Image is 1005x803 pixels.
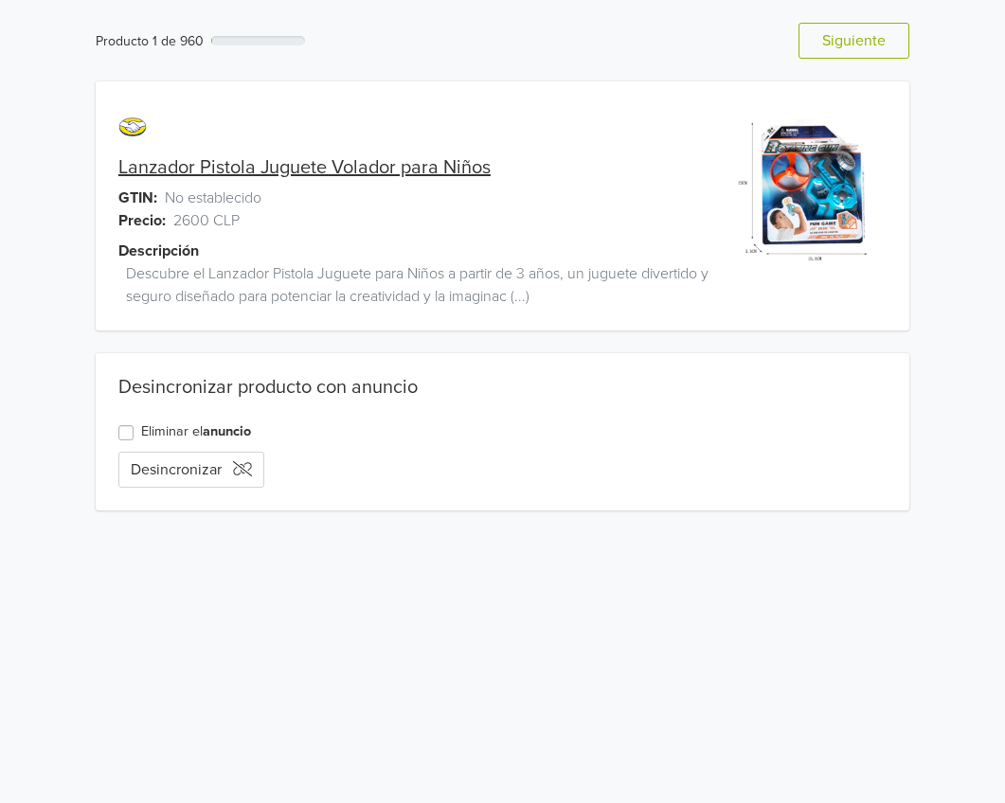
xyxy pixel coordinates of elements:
span: No establecido [165,187,261,209]
div: Producto 1 de 960 [96,31,204,51]
button: Desincronizar [118,452,264,488]
a: Lanzador Pistola Juguete Volador para Niños [118,156,491,179]
img: product_image [736,119,879,262]
span: Descubre el Lanzador Pistola Juguete para Niños a partir de 3 años, un juguete divertido y seguro... [126,262,728,308]
span: 2600 CLP [173,209,240,232]
span: Descripción [118,240,199,262]
span: Precio: [118,209,166,232]
div: Desincronizar producto con anuncio [118,376,887,399]
a: anuncio [203,423,251,439]
button: Siguiente [799,23,909,59]
span: GTIN: [118,187,157,209]
label: Eliminar el [141,421,251,442]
